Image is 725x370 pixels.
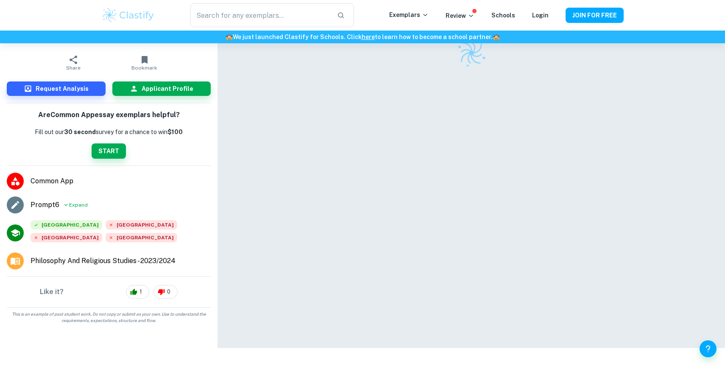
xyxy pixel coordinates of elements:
span: Common App [31,176,211,186]
button: Share [38,51,109,75]
button: Bookmark [109,51,180,75]
a: Schools [491,12,515,19]
img: Clastify logo [101,7,155,24]
span: [GEOGRAPHIC_DATA] [31,233,102,242]
p: Exemplars [389,10,429,20]
span: This is an example of past student work. Do not copy or submit as your own. Use to understand the... [3,311,214,324]
span: 1 [135,288,147,296]
span: 0 [162,288,175,296]
span: 🏫 [493,34,500,40]
div: 0 [153,285,178,299]
a: Prompt6 [31,200,59,210]
h6: Applicant Profile [142,84,193,93]
button: Request Analysis [7,81,106,96]
span: [GEOGRAPHIC_DATA] [31,220,102,230]
a: Major and Application Year [31,256,182,266]
img: Clastify logo [452,33,491,73]
span: [GEOGRAPHIC_DATA] [106,220,177,230]
h6: Are Common App essay exemplars helpful? [38,110,180,121]
button: START [92,143,126,159]
div: Rejected: University of California, Los Angeles [31,233,102,246]
span: Bookmark [131,65,157,71]
span: Share [66,65,81,71]
h6: We just launched Clastify for Schools. Click to learn how to become a school partner. [2,32,723,42]
span: 🏫 [226,34,233,40]
a: Login [532,12,549,19]
div: 1 [126,285,149,299]
div: Rejected: Amherst College [106,233,177,246]
p: Review [446,11,474,20]
span: [GEOGRAPHIC_DATA] [106,233,177,242]
strong: $100 [167,129,183,135]
button: Expand [63,200,88,210]
div: Accepted: Boston College [31,220,102,233]
button: Applicant Profile [112,81,211,96]
span: Prompt 6 [31,200,59,210]
button: Help and Feedback [700,340,717,357]
p: Fill out our survey for a chance to win [35,127,183,137]
a: here [362,34,375,40]
div: Rejected: University of California, Berkeley [106,220,177,233]
input: Search for any exemplars... [190,3,330,27]
span: Expand [69,201,88,209]
button: JOIN FOR FREE [566,8,624,23]
span: Philosophy And Religious Studies - 2023/2024 [31,256,176,266]
h6: Request Analysis [36,84,89,93]
b: 30 second [64,129,96,135]
h6: Like it? [40,287,64,297]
